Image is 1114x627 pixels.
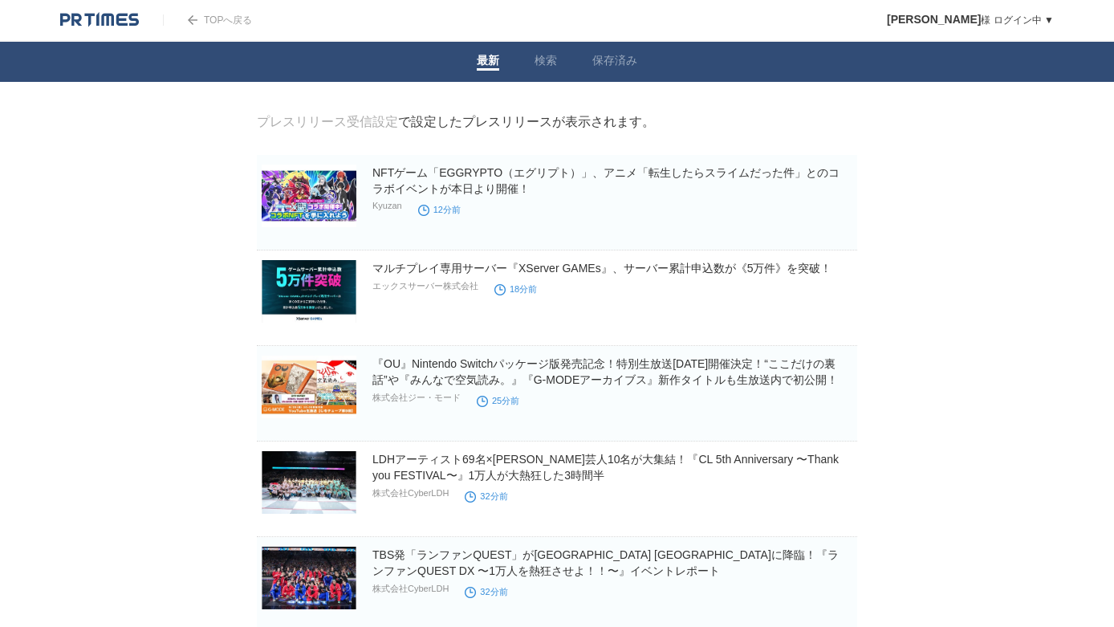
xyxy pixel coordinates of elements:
span: [PERSON_NAME] [887,13,981,26]
a: [PERSON_NAME]様 ログイン中 ▼ [887,14,1054,26]
img: TBS発「ランファンQUEST」がLaLa arena TOKYO-BAYに降臨！『ランファンQUEST DX 〜1万人を熱狂させよ！！〜』イベントレポート [262,547,356,609]
a: TBS発「ランファンQUEST」が[GEOGRAPHIC_DATA] [GEOGRAPHIC_DATA]に降臨！『ランファンQUEST DX 〜1万人を熱狂させよ！！〜』イベントレポート [372,548,839,577]
p: 株式会社CyberLDH [372,487,449,499]
a: 保存済み [592,54,637,71]
img: LDHアーティスト69名×吉本芸人10名が大集結！『CL 5th Anniversary 〜Thank you FESTIVAL〜』1万人が大熱狂した3時間半 [262,451,356,514]
p: 株式会社ジー・モード [372,392,461,404]
a: マルチプレイ専用サーバー『XServer GAMEs』、サーバー累計申込数が《5万件》を突破！ [372,262,831,275]
p: 株式会社CyberLDH [372,583,449,595]
a: プレスリリース受信設定 [257,115,398,128]
img: logo.png [60,12,139,28]
a: 最新 [477,54,499,71]
a: LDHアーティスト69名×[PERSON_NAME]芸人10名が大集結！『CL 5th Anniversary 〜Thank you FESTIVAL〜』1万人が大熱狂した3時間半 [372,453,839,482]
p: エックスサーバー株式会社 [372,280,478,292]
p: Kyuzan [372,201,402,210]
a: NFTゲーム「EGGRYPTO（エグリプト）」、アニメ「転生したらスライムだった件」とのコラボイベントが本日より開催！ [372,166,840,195]
img: マルチプレイ専用サーバー『XServer GAMEs』、サーバー累計申込数が《5万件》を突破！ [262,260,356,323]
a: 検索 [535,54,557,71]
a: 『OU』Nintendo Switchパッケージ版発売記念！特別生放送[DATE]開催決定！“ここだけの裏話”や『みんなで空気読み。』『G-MODEアーカイブス』新作タイトルも生放送内で初公開！ [372,357,838,386]
div: で設定したプレスリリースが表示されます。 [257,114,655,131]
img: arrow.png [188,15,197,25]
time: 18分前 [494,284,537,294]
time: 25分前 [477,396,519,405]
a: TOPへ戻る [163,14,252,26]
img: 『OU』Nintendo Switchパッケージ版発売記念！特別生放送8月29日(金)開催決定！“ここだけの裏話”や『みんなで空気読み。』『G-MODEアーカイブス』新作タイトルも生放送内で初公開！ [262,356,356,418]
img: NFTゲーム「EGGRYPTO（エグリプト）」、アニメ「転生したらスライムだった件」とのコラボイベントが本日より開催！ [262,165,356,227]
time: 32分前 [465,587,507,596]
time: 12分前 [418,205,461,214]
time: 32分前 [465,491,507,501]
